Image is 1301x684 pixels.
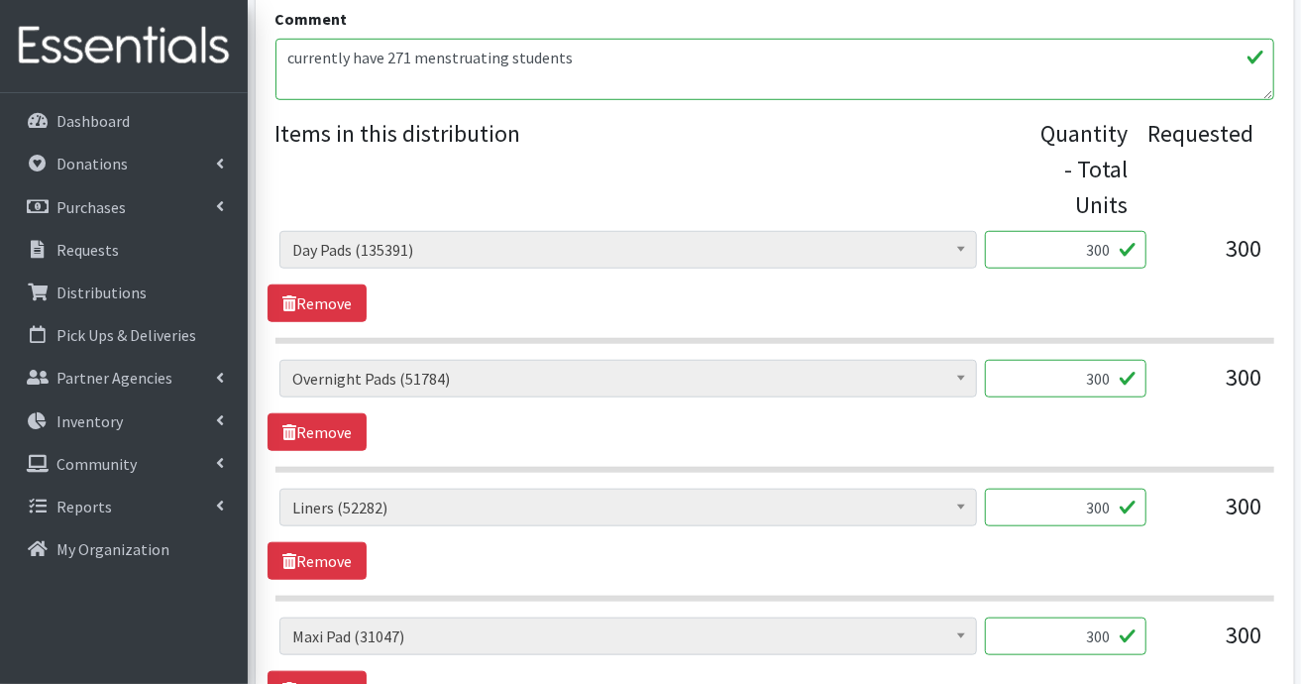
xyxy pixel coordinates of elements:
p: Partner Agencies [56,368,172,388]
a: Remove [268,542,367,580]
a: Inventory [8,401,240,441]
span: Day Pads (135391) [292,236,964,264]
input: Quantity [985,618,1146,655]
span: Liners (52282) [292,494,964,521]
a: Purchases [8,187,240,227]
p: Dashboard [56,111,130,131]
textarea: currently have 271 menstruating students [275,39,1274,100]
label: Comment [275,7,348,31]
div: 300 [1162,489,1261,542]
p: Distributions [56,283,147,302]
p: Purchases [56,197,126,217]
div: Quantity - Total Units [1041,116,1129,223]
input: Quantity [985,360,1146,398]
input: Quantity [985,489,1146,526]
a: My Organization [8,529,240,569]
a: Donations [8,144,240,183]
a: Community [8,444,240,484]
p: Inventory [56,411,123,431]
span: Maxi Pad (31047) [279,618,977,655]
a: Remove [268,285,367,322]
p: Donations [56,154,128,173]
div: 300 [1162,618,1261,671]
span: Overnight Pads (51784) [292,365,964,393]
div: 300 [1162,231,1261,285]
a: Partner Agencies [8,358,240,398]
a: Pick Ups & Deliveries [8,315,240,355]
p: Requests [56,240,119,260]
a: Reports [8,487,240,526]
p: Pick Ups & Deliveries [56,325,196,345]
img: HumanEssentials [8,13,240,79]
span: Liners (52282) [279,489,977,526]
div: Requested [1148,116,1254,223]
input: Quantity [985,231,1146,269]
a: Requests [8,230,240,270]
a: Remove [268,413,367,451]
span: Overnight Pads (51784) [279,360,977,398]
a: Distributions [8,273,240,312]
a: Dashboard [8,101,240,141]
span: Day Pads (135391) [279,231,977,269]
p: My Organization [56,539,169,559]
legend: Items in this distribution [275,116,1041,215]
div: 300 [1162,360,1261,413]
span: Maxi Pad (31047) [292,623,964,650]
p: Community [56,454,137,474]
p: Reports [56,497,112,516]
